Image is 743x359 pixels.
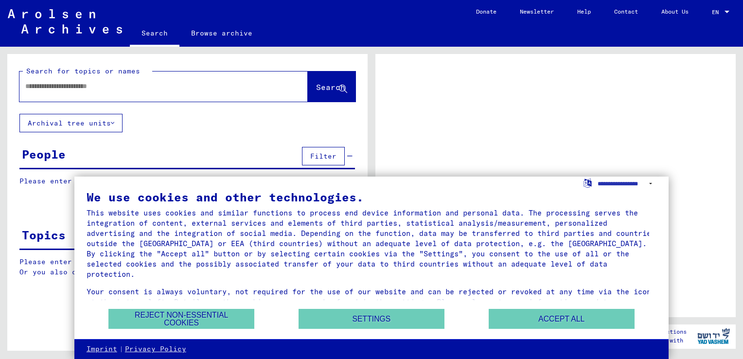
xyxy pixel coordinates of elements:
[19,114,123,132] button: Archival tree units
[8,9,122,34] img: Arolsen_neg.svg
[316,82,345,92] span: Search
[87,287,656,317] div: Your consent is always voluntary, not required for the use of our website and can be rejected or ...
[712,9,723,16] span: EN
[125,344,186,354] a: Privacy Policy
[308,72,355,102] button: Search
[19,257,355,277] p: Please enter a search term or set filters to get results. Or you also can browse the manually.
[179,21,264,45] a: Browse archive
[87,344,117,354] a: Imprint
[22,145,66,163] div: People
[302,147,345,165] button: Filter
[130,21,179,47] a: Search
[310,152,336,161] span: Filter
[26,67,140,75] mat-label: Search for topics or names
[108,309,254,329] button: Reject non-essential cookies
[87,208,656,279] div: This website uses cookies and similar functions to process end device information and personal da...
[19,176,355,186] p: Please enter a search term or set filters to get results.
[22,226,66,244] div: Topics
[489,309,635,329] button: Accept all
[87,191,656,203] div: We use cookies and other technologies.
[695,324,732,348] img: yv_logo.png
[299,309,444,329] button: Settings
